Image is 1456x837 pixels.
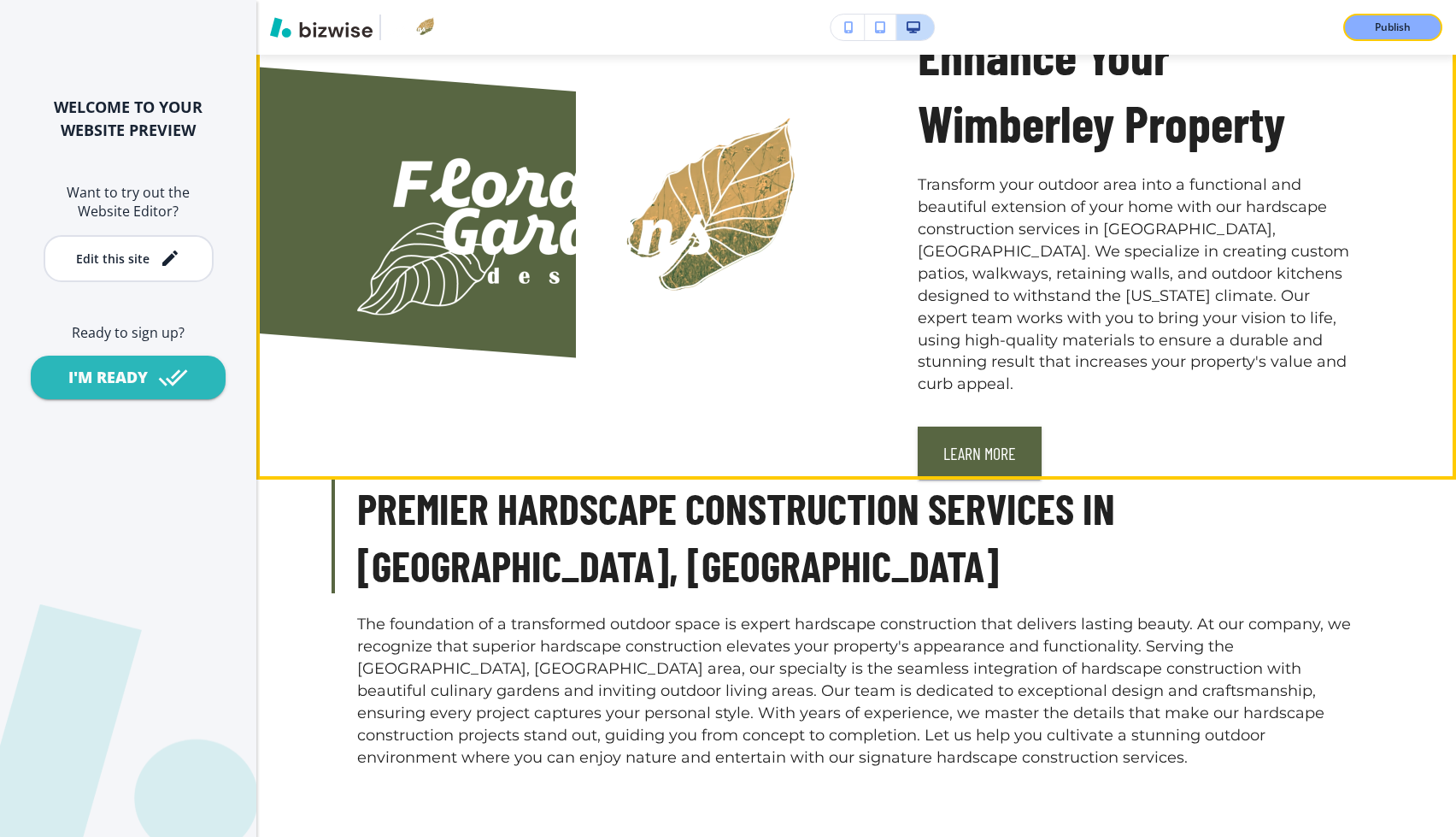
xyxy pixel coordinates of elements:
p: Publish [1375,20,1411,35]
h6: Ready to sign up? [27,323,229,342]
h6: Want to try out the Website Editor? [27,183,229,221]
button: Learn More [918,427,1042,480]
h3: Premier Hardscape Construction Services in [GEOGRAPHIC_DATA], [GEOGRAPHIC_DATA] [357,480,1355,593]
p: Transform your outdoor area into a functional and beautiful extension of your home with our hards... [918,174,1355,396]
h2: WELCOME TO YOUR WEBSITE PREVIEW [27,96,229,142]
img: Custom Hardscapes to Enhance Your Wimberley Property [357,118,795,315]
p: The foundation of a transformed outdoor space is expert hardscape construction that delivers last... [357,614,1355,769]
button: I'M READY [31,356,226,399]
img: Your Logo [388,17,434,38]
img: Bizwise Logo [270,17,373,38]
button: Edit this site [44,235,214,282]
div: Edit this site [76,252,150,265]
div: I'M READY [68,367,148,388]
button: Publish [1343,14,1442,41]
